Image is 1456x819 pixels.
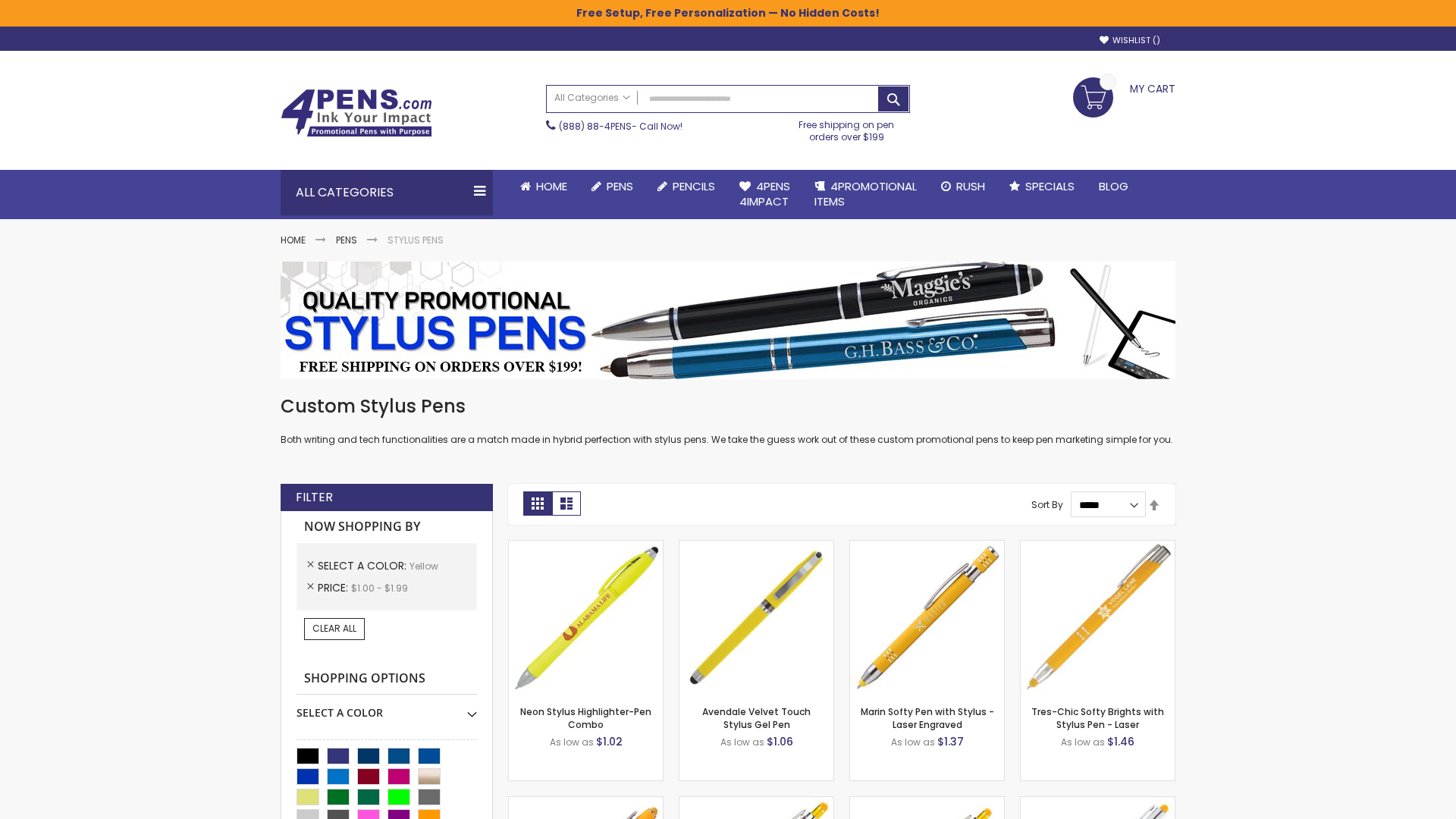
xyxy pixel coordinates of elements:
[1031,498,1063,511] label: Sort By
[1021,796,1175,809] a: Tres-Chic Softy with Stylus Top Pen - ColorJet-Yellow
[1021,540,1175,553] a: Tres-Chic Softy Brights with Stylus Pen - Laser-Yellow
[937,734,964,749] span: $1.37
[409,560,438,573] span: Yellow
[304,618,365,639] a: Clear All
[814,178,917,209] span: 4PROMOTIONAL ITEMS
[297,663,477,695] strong: Shopping Options
[281,262,1175,379] img: Stylus Pens
[559,120,632,133] a: (888) 88-4PENS
[509,541,663,695] img: Neon Stylus Highlighter-Pen Combo-Yellow
[1031,705,1164,730] a: Tres-Chic Softy Brights with Stylus Pen - Laser
[596,734,623,749] span: $1.02
[850,540,1004,553] a: Marin Softy Pen with Stylus - Laser Engraved-Yellow
[679,796,833,809] a: Phoenix Softy Brights with Stylus Pen - Laser-Yellow
[520,705,651,730] a: Neon Stylus Highlighter-Pen Combo
[679,540,833,553] a: Avendale Velvet Touch Stylus Gel Pen-Yellow
[929,170,997,203] a: Rush
[547,86,638,111] a: All Categories
[318,580,351,595] span: Price
[739,178,790,209] span: 4Pens 4impact
[767,734,793,749] span: $1.06
[281,394,1175,419] h1: Custom Stylus Pens
[1100,35,1160,46] a: Wishlist
[850,796,1004,809] a: Phoenix Softy Brights Gel with Stylus Pen - Laser-Yellow
[997,170,1087,203] a: Specials
[579,170,645,203] a: Pens
[296,489,333,506] strong: Filter
[956,178,985,194] span: Rush
[679,541,833,695] img: Avendale Velvet Touch Stylus Gel Pen-Yellow
[720,736,764,748] span: As low as
[1099,178,1128,194] span: Blog
[336,234,357,246] a: Pens
[281,234,306,246] a: Home
[559,120,682,133] span: - Call Now!
[536,178,567,194] span: Home
[318,558,409,573] span: Select A Color
[550,736,594,748] span: As low as
[509,540,663,553] a: Neon Stylus Highlighter-Pen Combo-Yellow
[281,394,1175,447] div: Both writing and tech functionalities are a match made in hybrid perfection with stylus pens. We ...
[281,89,432,137] img: 4Pens Custom Pens and Promotional Products
[1061,736,1105,748] span: As low as
[509,796,663,809] a: Ellipse Softy Brights with Stylus Pen - Laser-Yellow
[1025,178,1075,194] span: Specials
[802,170,929,219] a: 4PROMOTIONALITEMS
[673,178,715,194] span: Pencils
[312,622,356,635] span: Clear All
[702,705,811,730] a: Avendale Velvet Touch Stylus Gel Pen
[727,170,802,219] a: 4Pens4impact
[645,170,727,203] a: Pencils
[281,170,493,215] div: All Categories
[607,178,633,194] span: Pens
[297,695,477,720] div: Select A Color
[1087,170,1141,203] a: Blog
[1107,734,1134,749] span: $1.46
[351,582,408,595] span: $1.00 - $1.99
[297,511,477,543] strong: Now Shopping by
[554,92,630,104] span: All Categories
[891,736,935,748] span: As low as
[388,234,444,246] strong: Stylus Pens
[1021,541,1175,695] img: Tres-Chic Softy Brights with Stylus Pen - Laser-Yellow
[508,170,579,203] a: Home
[523,491,552,516] strong: Grid
[783,113,911,143] div: Free shipping on pen orders over $199
[861,705,994,730] a: Marin Softy Pen with Stylus - Laser Engraved
[850,541,1004,695] img: Marin Softy Pen with Stylus - Laser Engraved-Yellow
